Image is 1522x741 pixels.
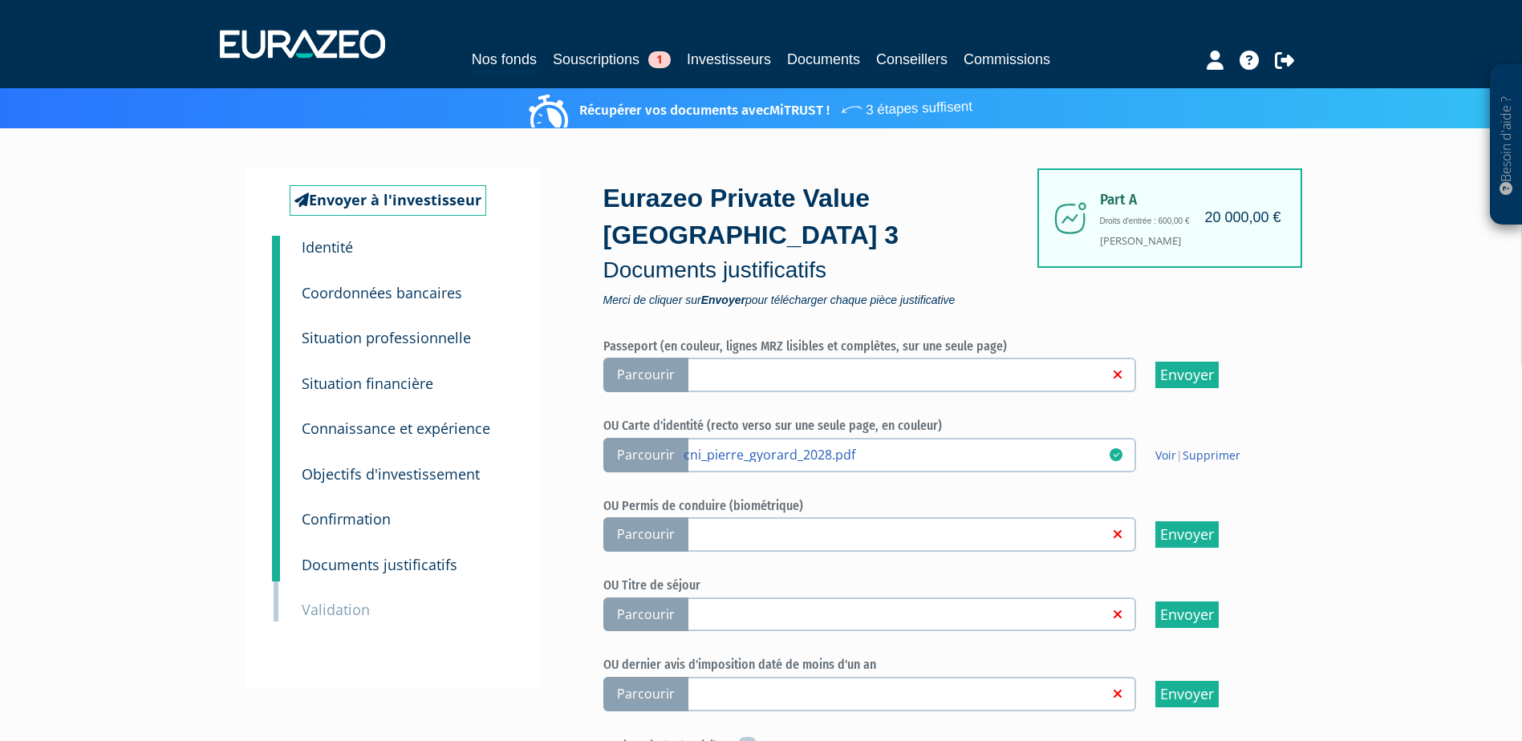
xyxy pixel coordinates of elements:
[1155,601,1219,628] input: Envoyer
[272,395,280,445] a: 5
[472,48,537,73] a: Nos fonds
[603,438,688,472] span: Parcourir
[769,102,830,119] a: MiTRUST !
[272,532,280,581] a: 8
[603,419,1269,433] h6: OU Carte d'identité (recto verso sur une seule page, en couleur)
[1110,448,1122,461] i: 22/09/2025 15:09
[302,464,480,484] small: Objectifs d'investissement
[1155,681,1219,707] input: Envoyer
[603,597,688,632] span: Parcourir
[1155,362,1219,388] input: Envoyer
[1155,521,1219,548] input: Envoyer
[787,48,860,71] a: Documents
[603,294,1045,306] span: Merci de cliquer sur pour télécharger chaque pièce justificative
[1183,447,1240,463] a: Supprimer
[687,48,771,71] a: Investisseurs
[603,517,688,552] span: Parcourir
[603,358,688,392] span: Parcourir
[220,30,385,59] img: 1732889491-logotype_eurazeo_blanc_rvb.png
[272,441,280,491] a: 6
[603,578,1269,593] h6: OU Titre de séjour
[553,48,671,71] a: Souscriptions1
[272,350,280,400] a: 4
[603,254,1045,286] p: Documents justificatifs
[272,305,280,354] a: 3
[302,374,433,393] small: Situation financière
[964,48,1050,71] a: Commissions
[302,509,391,528] small: Confirmation
[701,294,745,306] strong: Envoyer
[302,237,353,257] small: Identité
[272,486,280,536] a: 7
[603,339,1269,354] h6: Passeport (en couleur, lignes MRZ lisibles et complètes, sur une seule page)
[272,236,280,268] a: 1
[603,499,1269,513] h6: OU Permis de conduire (biométrique)
[1155,447,1240,464] span: |
[603,180,1045,305] div: Eurazeo Private Value [GEOGRAPHIC_DATA] 3
[839,88,972,121] span: 3 étapes suffisent
[302,600,370,619] small: Validation
[603,677,688,711] span: Parcourir
[302,419,490,438] small: Connaissance et expérience
[648,51,671,68] span: 1
[302,328,471,347] small: Situation professionnelle
[1497,73,1516,217] p: Besoin d'aide ?
[272,260,280,310] a: 2
[533,92,972,120] p: Récupérer vos documents avec
[302,283,462,302] small: Coordonnées bancaires
[603,658,1269,672] h6: OU dernier avis d'imposition daté de moins d'un an
[684,446,1110,462] a: cni_pierre_gyorard_2028.pdf
[302,555,457,574] small: Documents justificatifs
[1155,447,1176,463] a: Voir
[876,48,948,71] a: Conseillers
[290,185,486,216] a: Envoyer à l'investisseur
